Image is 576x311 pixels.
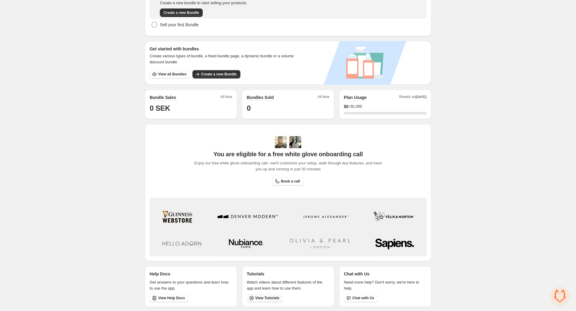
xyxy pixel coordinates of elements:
[150,70,190,78] button: View all Bundles
[160,22,198,28] span: Sell your first Bundle
[163,10,199,15] span: Create a new Bundle
[220,94,232,101] span: All time
[158,72,186,77] span: View all Bundles
[344,294,378,302] button: Chat with Us
[344,103,349,109] span: $ 0
[399,94,427,101] span: Resets on
[281,179,300,184] span: Book a call
[344,103,426,109] div: /
[150,53,299,65] span: Create various types of bundle, a fixed bundle page, a dynamic bundle or a volume discount bundle
[344,271,369,277] p: Chat with Us
[160,8,203,17] button: Create a new Bundle
[192,70,240,78] button: Create a new Bundle
[344,279,426,291] p: Need more help? Don't worry, we're here to help.
[416,95,426,99] span: [DATE]
[247,279,329,291] p: Watch videos about different features of the app and learn how to use them.
[150,94,176,100] h2: Bundle Sales
[275,136,287,148] img: Adi
[255,296,279,300] span: View Tutorials
[344,94,366,100] h2: Plan Usage
[551,287,569,305] div: Öppna chatt
[247,103,329,113] h1: 0
[150,103,232,113] h1: 0 SEK
[150,46,299,52] h3: Get started with bundles
[150,294,188,302] a: View Help Docs
[247,94,274,100] h2: Bundles Sold
[158,296,185,300] span: View Help Docs
[352,296,374,300] span: Chat with Us
[289,136,301,148] img: Prakhar
[213,151,362,158] span: You are eligible for a free white glove onboarding call
[201,72,236,77] span: Create a new Bundle
[247,294,283,302] a: View Tutorials
[247,271,264,277] p: Tutorials
[318,94,329,101] span: All time
[150,279,232,291] p: Get answers to your questions and learn how to use the app.
[272,177,303,186] a: Book a call
[191,160,385,172] span: Enjoy our free white glove onboarding call—we'll customize your setup, walk through key features,...
[351,104,362,109] span: $1,000
[150,271,170,277] p: Help Docs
